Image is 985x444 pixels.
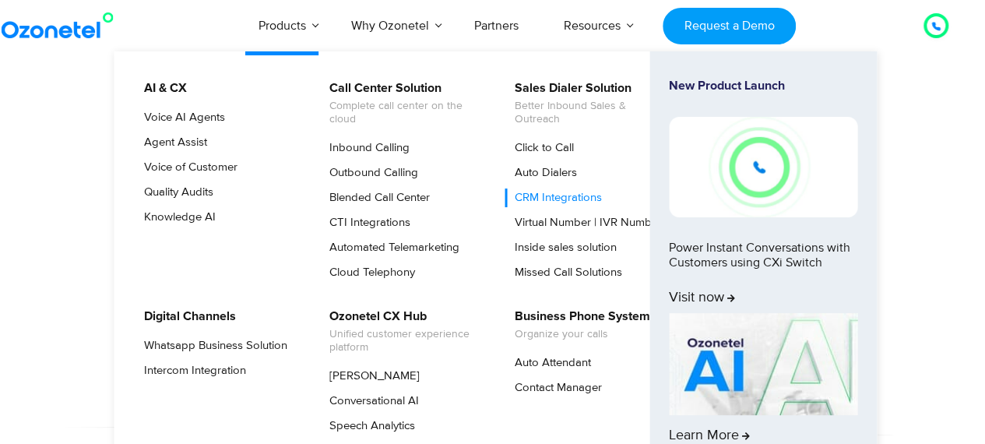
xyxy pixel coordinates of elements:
[669,79,857,307] a: New Product LaunchPower Instant Conversations with Customers using CXi SwitchVisit now
[663,8,796,44] a: Request a Demo
[319,307,485,357] a: Ozonetel CX HubUnified customer experience platform
[505,379,604,397] a: Contact Manager
[319,139,412,157] a: Inbound Calling
[329,100,483,126] span: Complete call center on the cloud
[319,213,413,232] a: CTI Integrations
[505,164,579,182] a: Auto Dialers
[47,99,911,149] div: Orchestrate Intelligent
[134,307,238,326] a: Digital Channels
[669,290,735,307] span: Visit now
[505,354,593,372] a: Auto Attendant
[505,263,624,282] a: Missed Call Solutions
[319,79,485,129] a: Call Center SolutionComplete call center on the cloud
[319,367,422,386] a: [PERSON_NAME]
[505,238,619,257] a: Inside sales solution
[134,79,189,98] a: AI & CX
[505,189,604,207] a: CRM Integrations
[329,328,483,354] span: Unified customer experience platform
[319,238,462,257] a: Automated Telemarketing
[669,117,857,217] img: New-Project-17.png
[134,108,227,127] a: Voice AI Agents
[319,164,420,182] a: Outbound Calling
[505,213,664,232] a: Virtual Number | IVR Number
[134,158,240,177] a: Voice of Customer
[319,189,432,207] a: Blended Call Center
[134,133,209,152] a: Agent Assist
[319,417,417,435] a: Speech Analytics
[134,337,290,355] a: Whatsapp Business Solution
[515,100,668,126] span: Better Inbound Sales & Outreach
[669,313,857,416] img: AI
[134,361,248,380] a: Intercom Integration
[505,79,670,129] a: Sales Dialer SolutionBetter Inbound Sales & Outreach
[505,139,576,157] a: Click to Call
[319,263,417,282] a: Cloud Telephony
[47,139,911,214] div: Customer Experiences
[134,183,216,202] a: Quality Audits
[134,208,218,227] a: Knowledge AI
[319,392,421,411] a: Conversational AI
[505,307,653,344] a: Business Phone SystemOrganize your calls
[47,215,911,232] div: Turn every conversation into a growth engine for your enterprise.
[515,328,650,341] span: Organize your calls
